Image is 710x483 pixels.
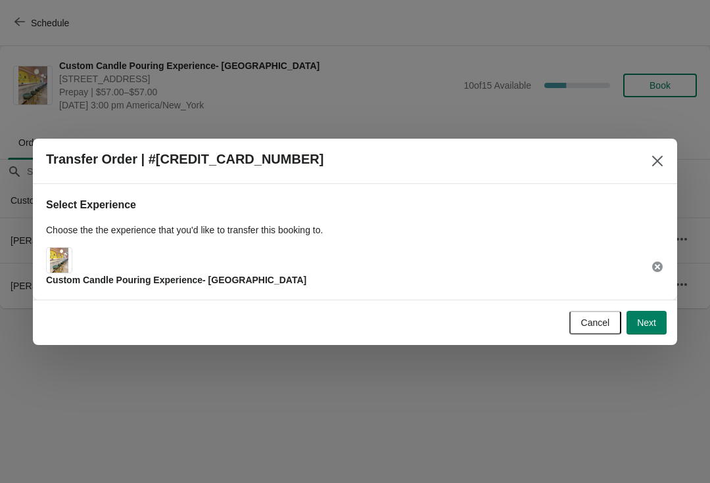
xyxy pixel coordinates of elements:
[46,223,664,237] p: Choose the the experience that you'd like to transfer this booking to.
[46,197,664,213] h2: Select Experience
[46,152,323,167] h2: Transfer Order | #[CREDIT_CARD_NUMBER]
[646,149,669,173] button: Close
[46,275,306,285] span: Custom Candle Pouring Experience- [GEOGRAPHIC_DATA]
[50,248,69,273] img: Main Experience Image
[581,317,610,328] span: Cancel
[637,317,656,328] span: Next
[627,311,667,334] button: Next
[569,311,622,334] button: Cancel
